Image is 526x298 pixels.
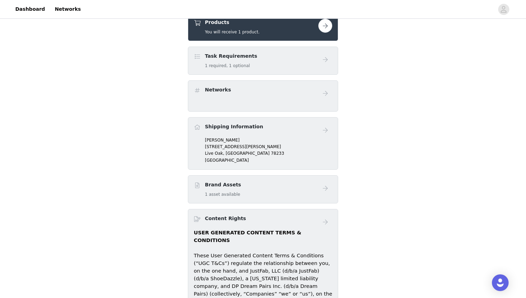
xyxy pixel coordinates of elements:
[205,191,241,198] h5: 1 asset available
[492,274,509,291] div: Open Intercom Messenger
[500,4,507,15] div: avatar
[188,117,338,170] div: Shipping Information
[226,151,270,156] span: [GEOGRAPHIC_DATA]
[188,80,338,112] div: Networks
[205,123,263,130] h4: Shipping Information
[205,53,257,60] h4: Task Requirements
[50,1,85,17] a: Networks
[271,151,284,156] span: 78233
[205,215,246,222] h4: Content Rights
[205,63,257,69] h5: 1 required, 1 optional
[205,144,332,150] p: [STREET_ADDRESS][PERSON_NAME]
[188,175,338,203] div: Brand Assets
[11,1,49,17] a: Dashboard
[205,151,224,156] span: Live Oak,
[205,86,231,94] h4: Networks
[205,19,260,26] h4: Products
[205,157,332,163] p: [GEOGRAPHIC_DATA]
[205,181,241,188] h4: Brand Assets
[205,29,260,35] h5: You will receive 1 product.
[188,47,338,75] div: Task Requirements
[194,229,301,243] span: USER GENERATED CONTENT TERMS & CONDITIONS
[205,137,332,143] p: [PERSON_NAME]
[188,13,338,41] div: Products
